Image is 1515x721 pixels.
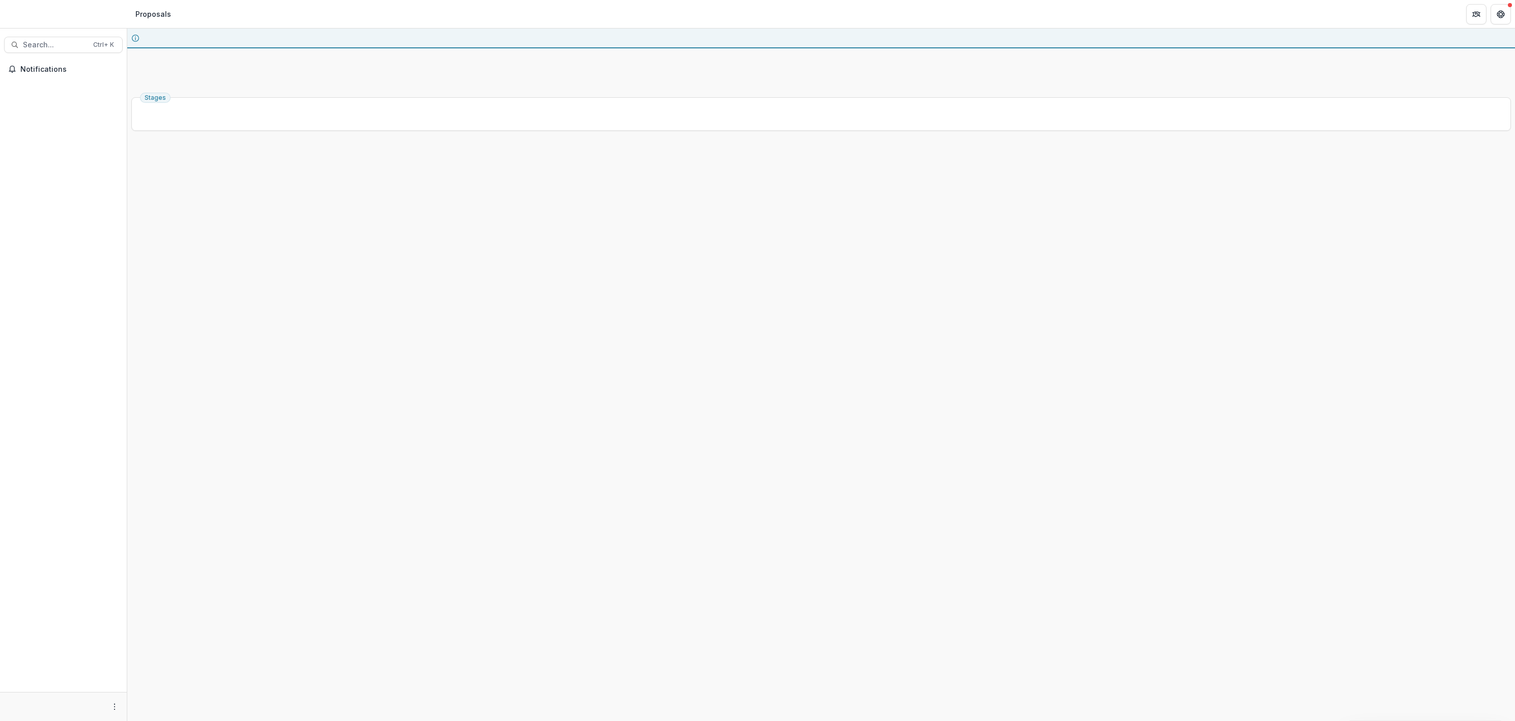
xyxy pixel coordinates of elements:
span: Stages [145,94,166,101]
button: More [108,701,121,713]
button: Notifications [4,61,123,77]
button: Partners [1466,4,1486,24]
div: Proposals [135,9,171,19]
span: Search... [23,41,87,49]
button: Search... [4,37,123,53]
div: Ctrl + K [91,39,116,50]
span: Notifications [20,65,119,74]
nav: breadcrumb [131,7,175,21]
button: Get Help [1491,4,1511,24]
